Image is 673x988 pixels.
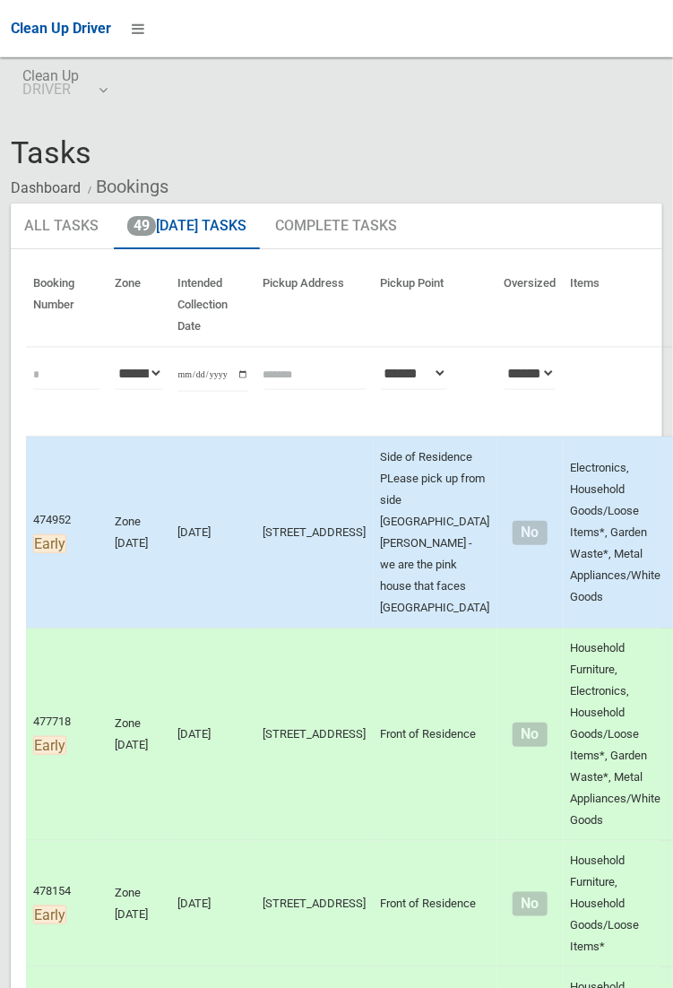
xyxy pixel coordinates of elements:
th: Pickup Point [374,264,497,347]
td: [DATE] [170,437,256,628]
th: Intended Collection Date [170,264,256,347]
a: Clean Up Driver [11,15,111,42]
td: Zone [DATE] [108,628,170,841]
td: Zone [DATE] [108,841,170,967]
td: 477718 [26,628,108,841]
a: Complete Tasks [262,204,410,250]
th: Booking Number [26,264,108,347]
a: 49[DATE] Tasks [114,204,260,250]
h4: Normal sized [505,727,557,742]
td: Zone [DATE] [108,437,170,628]
th: Pickup Address [256,264,374,347]
td: Side of Residence PLease pick up from side [GEOGRAPHIC_DATA][PERSON_NAME] - we are the pink house... [374,437,497,628]
span: Early [33,534,66,553]
td: [DATE] [170,841,256,967]
span: Early [33,736,66,755]
td: [DATE] [170,628,256,841]
a: Dashboard [11,179,81,196]
span: No [513,892,548,916]
a: All Tasks [11,204,112,250]
small: DRIVER [22,82,79,96]
td: [STREET_ADDRESS] [256,841,374,967]
th: Oversized [497,264,564,347]
td: [STREET_ADDRESS] [256,437,374,628]
li: Bookings [83,170,168,204]
span: Clean Up Driver [11,20,111,37]
span: No [513,723,548,747]
th: Items [564,264,669,347]
span: Clean Up [22,69,106,96]
span: 49 [127,216,156,236]
td: [STREET_ADDRESS] [256,628,374,841]
td: Household Furniture, Household Goods/Loose Items* [564,841,669,967]
td: Front of Residence [374,841,497,967]
td: 478154 [26,841,108,967]
td: 474952 [26,437,108,628]
span: No [513,521,548,545]
span: Early [33,906,66,924]
a: Clean UpDRIVER [11,57,117,115]
span: Tasks [11,134,91,170]
th: Zone [108,264,170,347]
td: Household Furniture, Electronics, Household Goods/Loose Items*, Garden Waste*, Metal Appliances/W... [564,628,669,841]
h4: Normal sized [505,897,557,912]
h4: Normal sized [505,525,557,541]
td: Front of Residence [374,628,497,841]
td: Electronics, Household Goods/Loose Items*, Garden Waste*, Metal Appliances/White Goods [564,437,669,628]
